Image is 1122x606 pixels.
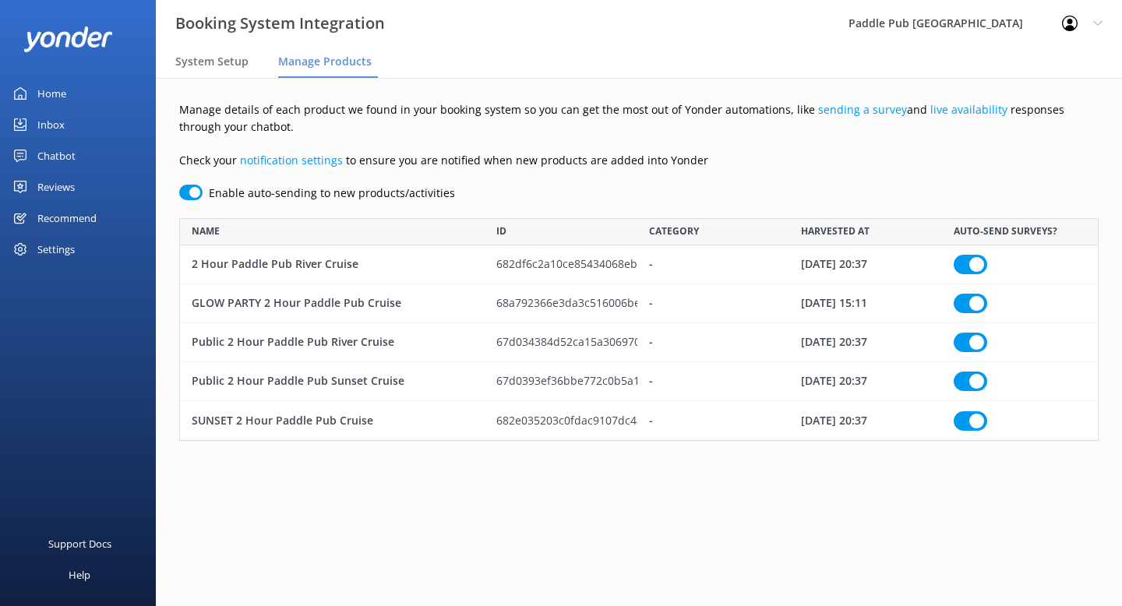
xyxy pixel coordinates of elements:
span: NAME [192,224,220,238]
div: Inbox [37,109,65,140]
div: 68a792366e3da3c516006bed [485,284,637,323]
div: 67d034384d52ca15a306970c [485,323,637,362]
a: sending a survey [818,102,907,117]
div: Settings [37,234,75,265]
p: Check your to ensure you are notified when new products are added into Yonder [179,152,1099,169]
span: AUTO-SEND SURVEYS? [954,224,1057,238]
div: row [179,323,1099,362]
div: 2 Hour Paddle Pub River Cruise [180,245,485,284]
label: Enable auto-sending to new products/activities [209,185,455,202]
div: 67d0393ef36bbe772c0b5a18 [485,362,637,401]
div: Reviews [37,171,75,203]
div: 26 May 25 20:37 [789,323,942,362]
div: row [179,245,1099,284]
div: 682e035203c0fdac9107dc4a [485,401,637,440]
p: Manage details of each product we found in your booking system so you can get the most out of Yon... [179,101,1099,136]
span: System Setup [175,54,249,69]
div: Public 2 Hour Paddle Pub Sunset Cruise [180,362,485,401]
div: - [637,323,790,362]
a: live availability [930,102,1007,117]
div: - [637,401,790,440]
div: row [179,362,1099,401]
div: 26 May 25 20:37 [789,245,942,284]
span: Manage Products [278,54,372,69]
div: row [179,401,1099,440]
div: 682df6c2a10ce85434068eb1 [485,245,637,284]
a: notification settings [240,153,343,167]
span: ID [496,224,506,238]
div: 26 May 25 20:37 [789,362,942,401]
div: 26 May 25 20:37 [789,401,942,440]
span: CATEGORY [649,224,699,238]
div: row [179,284,1099,323]
div: Recommend [37,203,97,234]
div: - [637,362,790,401]
span: HARVESTED AT [801,224,870,238]
h3: Booking System Integration [175,11,385,36]
div: Chatbot [37,140,76,171]
img: yonder-white-logo.png [23,26,113,52]
div: Home [37,78,66,109]
div: - [637,245,790,284]
div: SUNSET 2 Hour Paddle Pub Cruise [180,401,485,440]
div: GLOW PARTY 2 Hour Paddle Pub Cruise [180,284,485,323]
div: Support Docs [48,528,111,559]
div: - [637,284,790,323]
div: grid [179,245,1099,440]
div: 21 Sep 25 15:11 [789,284,942,323]
div: Help [69,559,90,590]
div: Public 2 Hour Paddle Pub River Cruise [180,323,485,362]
